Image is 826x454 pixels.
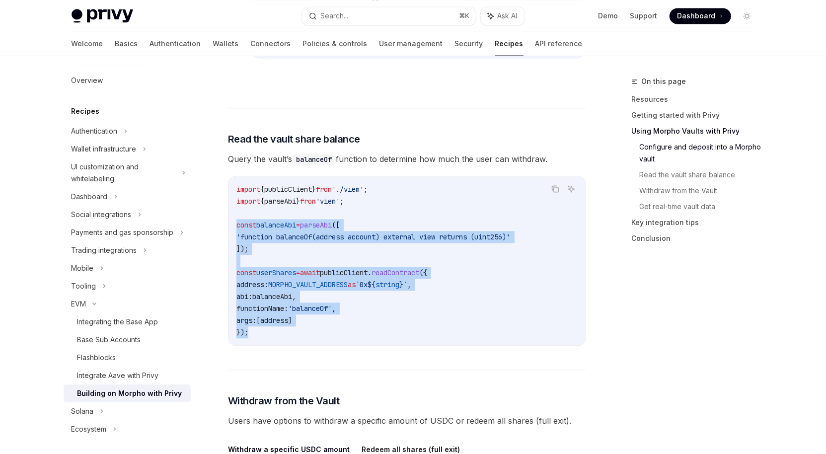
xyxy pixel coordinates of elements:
span: './viem' [332,185,364,194]
span: as [348,280,356,289]
span: abi: [236,292,252,301]
span: ]); [236,244,248,253]
div: Trading integrations [72,244,137,256]
span: } [312,185,316,194]
a: Building on Morpho with Privy [64,384,191,402]
span: const [236,221,256,229]
div: Solana [72,405,94,417]
img: light logo [72,9,133,23]
a: Wallets [213,32,239,56]
span: userShares [256,268,296,277]
span: . [368,268,372,277]
a: Overview [64,72,191,89]
span: from [300,197,316,206]
button: Copy the contents from the code block [549,182,562,195]
span: functionName: [236,304,288,313]
a: Integrating the Base App [64,313,191,331]
button: Ask AI [565,182,578,195]
h5: Recipes [72,105,100,117]
a: Configure and deposit into a Morpho vault [640,139,763,167]
div: Flashblocks [77,352,116,364]
span: Withdraw from the Vault [228,394,340,408]
div: Integrate Aave with Privy [77,370,159,381]
a: Resources [632,91,763,107]
span: = [296,268,300,277]
span: ; [364,185,368,194]
div: Authentication [72,125,118,137]
span: Read the vault share balance [228,132,360,146]
div: Integrating the Base App [77,316,158,328]
span: On this page [642,76,686,87]
a: Flashblocks [64,349,191,367]
span: publicClient [320,268,368,277]
a: Connectors [251,32,291,56]
span: ` [403,280,407,289]
a: API reference [535,32,583,56]
button: Search...⌘K [302,7,476,25]
a: Welcome [72,32,103,56]
div: Building on Morpho with Privy [77,387,182,399]
span: , [292,292,296,301]
a: Read the vault share balance [640,167,763,183]
div: Wallet infrastructure [72,143,137,155]
a: Demo [599,11,618,21]
span: string [375,280,399,289]
span: balanceAbi [252,292,292,301]
span: = [296,221,300,229]
span: ({ [419,268,427,277]
a: Recipes [495,32,524,56]
button: Ask AI [481,7,525,25]
span: import [236,197,260,206]
span: { [260,185,264,194]
span: MORPHO_VAULT_ADDRESS [268,280,348,289]
span: args: [236,316,256,325]
div: Search... [321,10,349,22]
span: ([ [332,221,340,229]
div: UI customization and whitelabeling [72,161,176,185]
span: `0x [356,280,368,289]
span: , [332,304,336,313]
span: address [260,316,288,325]
span: { [260,197,264,206]
span: , [407,280,411,289]
span: readContract [372,268,419,277]
a: Policies & controls [303,32,368,56]
a: Authentication [150,32,201,56]
span: parseAbi [264,197,296,206]
a: Conclusion [632,230,763,246]
a: Support [630,11,658,21]
a: Getting started with Privy [632,107,763,123]
a: Dashboard [670,8,731,24]
span: publicClient [264,185,312,194]
div: Dashboard [72,191,108,203]
span: balanceAbi [256,221,296,229]
div: Overview [72,75,103,86]
div: Mobile [72,262,94,274]
div: EVM [72,298,86,310]
span: from [316,185,332,194]
a: Get real-time vault data [640,199,763,215]
div: Ecosystem [72,423,107,435]
span: } [296,197,300,206]
a: Using Morpho Vaults with Privy [632,123,763,139]
span: ⌘ K [459,12,470,20]
a: Base Sub Accounts [64,331,191,349]
a: Withdraw from the Vault [640,183,763,199]
a: Key integration tips [632,215,763,230]
div: Base Sub Accounts [77,334,141,346]
span: Dashboard [677,11,716,21]
span: }); [236,328,248,337]
a: Integrate Aave with Privy [64,367,191,384]
span: Ask AI [498,11,518,21]
span: parseAbi [300,221,332,229]
span: Query the vault’s function to determine how much the user can withdraw. [228,152,586,166]
span: import [236,185,260,194]
div: Payments and gas sponsorship [72,227,174,238]
code: balanceOf [292,154,336,165]
span: ${ [368,280,375,289]
div: Tooling [72,280,96,292]
button: Toggle dark mode [739,8,755,24]
span: [ [256,316,260,325]
span: ] [288,316,292,325]
span: await [300,268,320,277]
